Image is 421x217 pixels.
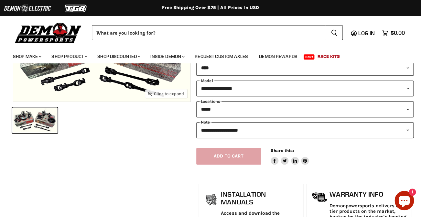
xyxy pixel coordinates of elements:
[196,60,414,76] select: year
[92,50,144,63] a: Shop Discounted
[148,91,184,96] span: Click to expand
[203,192,219,208] img: install_manual-icon.png
[47,50,91,63] a: Shop Product
[12,107,58,133] button: IMAGE thumbnail
[329,190,408,198] h1: Warranty Info
[8,47,403,63] ul: Main menu
[393,191,416,212] inbox-online-store-chat: Shopify online store chat
[358,30,375,36] span: Log in
[312,192,328,202] img: warranty-icon.png
[13,21,84,44] img: Demon Powersports
[221,190,300,206] h1: Installation Manuals
[379,28,408,38] a: $0.00
[326,25,343,40] button: Search
[146,50,189,63] a: Inside Demon
[3,2,52,15] img: Demon Electric Logo 2
[391,30,405,36] span: $0.00
[145,89,187,98] button: Click to expand
[92,25,343,40] form: Product
[271,148,309,165] aside: Share this:
[196,81,414,96] select: modal-name
[355,30,379,36] a: Log in
[190,50,253,63] a: Request Custom Axles
[196,122,414,138] select: keys
[271,148,294,153] span: Share this:
[304,54,315,60] span: New!
[52,2,100,15] img: TGB Logo 2
[313,50,345,63] a: Race Kits
[254,50,302,63] a: Demon Rewards
[92,25,326,40] input: When autocomplete results are available use up and down arrows to review and enter to select
[8,50,45,63] a: Shop Make
[196,101,414,117] select: keys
